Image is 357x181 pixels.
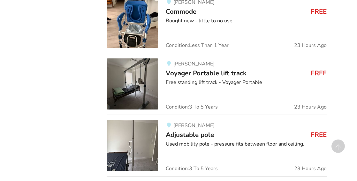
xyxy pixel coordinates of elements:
h3: FREE [311,131,327,139]
span: Commode [166,7,196,16]
span: Condition: Less Than 1 Year [166,43,229,48]
div: Free standing lift track - Voyager Portable [166,79,326,86]
span: 23 Hours Ago [294,166,327,171]
span: 23 Hours Ago [294,43,327,48]
span: Voyager Portable lift track [166,69,247,78]
a: mobility-adjustable pole [PERSON_NAME]Adjustable poleFREEUsed mobility pole - pressure fits betwe... [107,115,326,176]
span: Condition: 3 To 5 Years [166,166,218,171]
span: Condition: 3 To 5 Years [166,104,218,109]
h3: FREE [311,7,327,16]
img: transfer aids-voyager portable lift track [107,58,158,109]
a: transfer aids-voyager portable lift track[PERSON_NAME]Voyager Portable lift trackFREEFree standin... [107,53,326,115]
span: [PERSON_NAME] [173,60,215,67]
div: Used mobility pole - pressure fits between floor and ceiling. [166,140,326,148]
span: 23 Hours Ago [294,104,327,109]
span: [PERSON_NAME] [173,122,215,129]
span: Adjustable pole [166,130,214,139]
img: mobility-adjustable pole [107,120,158,171]
div: Bought new - little to no use. [166,17,326,25]
h3: FREE [311,69,327,77]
